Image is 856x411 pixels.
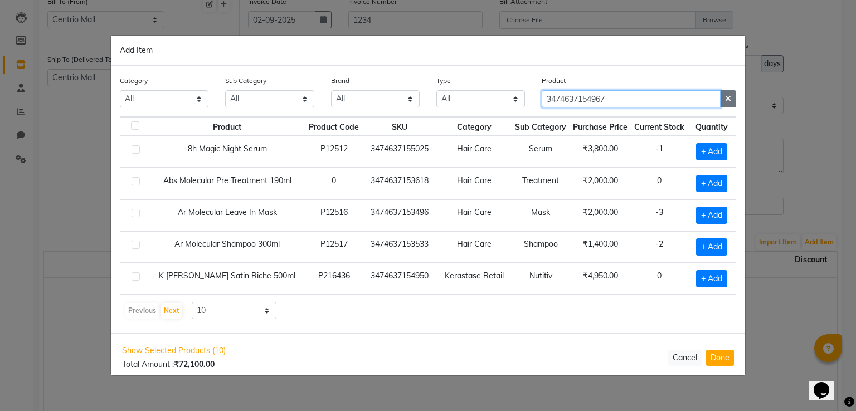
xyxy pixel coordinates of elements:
td: P215794 [305,295,362,326]
td: P216436 [305,263,362,295]
td: -3 [631,199,688,231]
th: Quantity [688,117,736,136]
td: Hair Care [436,168,512,199]
th: Product Code [305,117,362,136]
td: 8h Magic Night Serum [149,136,305,168]
label: Type [436,76,451,86]
span: + Add [696,175,727,192]
span: Show Selected Products (10) [122,345,226,356]
button: Next [161,303,182,319]
td: ₹2,000.00 [570,168,631,199]
th: SKU [362,117,436,136]
th: Current Stock [631,117,688,136]
td: 3474637154950 [362,263,436,295]
td: Mask [512,295,570,326]
td: 3474637153496 [362,199,436,231]
td: P12512 [305,136,362,168]
th: Category [436,117,512,136]
span: + Add [696,238,727,256]
td: ₹4,950.00 [570,263,631,295]
td: 0 [631,168,688,199]
td: Treatment [512,168,570,199]
td: 0 [631,263,688,295]
td: Ar Molecular Leave In Mask [149,199,305,231]
td: P12517 [305,231,362,263]
label: Brand [331,76,349,86]
label: Product [542,76,566,86]
td: ₹3,800.00 [570,136,631,168]
td: Kerastase Retail [436,263,512,295]
label: Sub Category [225,76,266,86]
td: ₹2,000.00 [570,199,631,231]
span: Purchase Price [573,122,628,132]
td: -1 [631,136,688,168]
td: Hair Care [436,199,512,231]
td: Hair Care [436,231,512,263]
td: 3474637155025 [362,136,436,168]
td: Hair Care [436,136,512,168]
td: P12516 [305,199,362,231]
td: Abs Molecular Pre Treatment 190ml [149,168,305,199]
td: 0 [305,168,362,199]
th: Sub Category [512,117,570,136]
span: + Add [696,270,727,287]
td: 3474637153618 [362,168,436,199]
button: Done [706,350,734,366]
td: Masquinense Epais 500ml [149,295,305,326]
td: 3474637153533 [362,231,436,263]
iframe: chat widget [809,366,845,400]
td: Shampoo [512,231,570,263]
td: Serum [512,136,570,168]
td: Hair Care [436,295,512,326]
td: ₹1,400.00 [570,231,631,263]
span: Total Amount : [122,359,215,369]
button: Cancel [668,350,702,366]
td: 0 [631,295,688,326]
b: ₹72,100.00 [174,359,215,369]
input: Search or Scan Product [542,90,721,107]
td: 3474637155018 [362,295,436,326]
td: ₹4,100.00 [570,295,631,326]
td: Ar Molecular Shampoo 300ml [149,231,305,263]
td: Nutitiv [512,263,570,295]
span: + Add [696,143,727,160]
span: + Add [696,207,727,224]
th: Product [149,117,305,136]
div: Add Item [111,36,745,66]
td: K [PERSON_NAME] Satin Riche 500ml [149,263,305,295]
label: Category [120,76,148,86]
td: -2 [631,231,688,263]
td: Mask [512,199,570,231]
